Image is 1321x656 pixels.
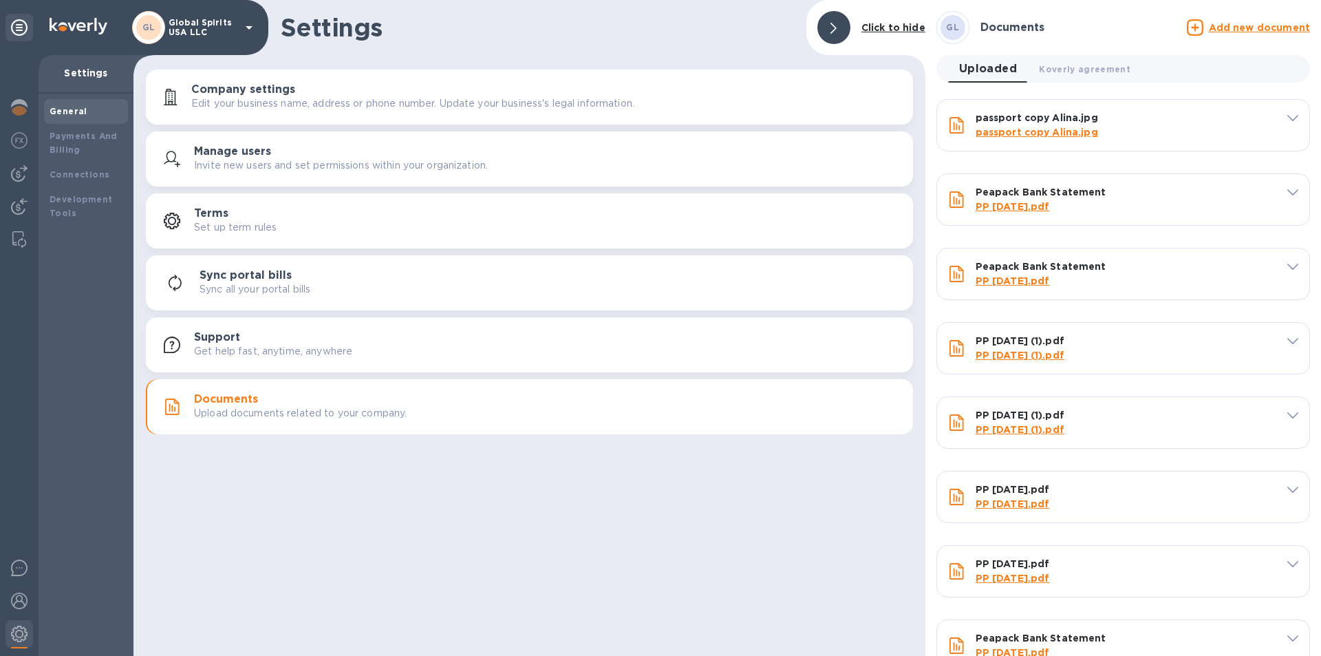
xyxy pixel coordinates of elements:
[976,335,1064,346] b: PP [DATE] (1).pdf
[142,22,155,32] b: GL
[50,18,107,34] img: Logo
[200,282,310,297] p: Sync all your portal bills
[1039,62,1130,76] span: Koverly agreement
[976,424,1064,435] a: PP [DATE] (1).pdf
[169,18,237,37] p: Global Spirits USA LLC
[146,317,913,372] button: SupportGet help fast, anytime, anywhere
[194,344,352,359] p: Get help fast, anytime, anywhere
[976,275,1050,286] a: PP [DATE].pdf
[976,573,1050,584] a: PP [DATE].pdf
[946,22,959,32] b: GL
[194,406,407,421] p: Upload documents related to your company.
[976,484,1050,495] b: PP [DATE].pdf
[50,66,122,80] p: Settings
[146,193,913,248] button: TermsSet up term rules
[194,158,488,173] p: Invite new users and set permissions within your organization.
[194,220,277,235] p: Set up term rules
[976,187,1106,198] b: Peapack Bank Statement
[976,261,1106,272] b: Peapack Bank Statement
[976,127,1098,138] a: passport copy Alina.jpg
[976,558,1050,569] b: PP [DATE].pdf
[194,393,258,406] h3: Documents
[281,13,795,42] h1: Settings
[191,83,295,96] h3: Company settings
[146,70,913,125] button: Company settingsEdit your business name, address or phone number. Update your business's legal in...
[146,379,913,434] button: DocumentsUpload documents related to your company.
[50,194,112,218] b: Development Tools
[50,106,87,116] b: General
[976,410,1064,421] b: PP [DATE] (1).pdf
[194,331,240,344] h3: Support
[194,145,271,158] h3: Manage users
[861,22,925,33] b: Click to hide
[200,269,292,282] h3: Sync portal bills
[1209,22,1310,33] u: Add new document
[50,169,109,180] b: Connections
[976,112,1098,123] b: passport copy Alina.jpg
[976,498,1050,509] a: PP [DATE].pdf
[976,201,1050,212] a: PP [DATE].pdf
[194,207,228,220] h3: Terms
[976,350,1064,361] a: PP [DATE] (1).pdf
[11,132,28,149] img: Foreign exchange
[146,131,913,187] button: Manage usersInvite new users and set permissions within your organization.
[980,21,1044,34] h3: Documents
[50,131,118,155] b: Payments And Billing
[976,633,1106,644] b: Peapack Bank Statement
[959,59,1018,78] span: Uploaded
[191,96,634,111] p: Edit your business name, address or phone number. Update your business's legal information.
[146,255,913,310] button: Sync portal billsSync all your portal bills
